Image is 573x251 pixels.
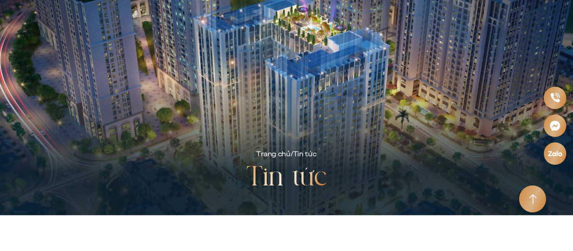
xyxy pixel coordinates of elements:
img: Arrow icon [529,194,537,204]
a: Trang chủ [256,149,290,159]
img: Phone icon [550,93,560,103]
div: / [256,149,316,160]
img: Messenger icon [549,120,560,131]
h2: Tin tức [246,160,327,196]
img: Zalo icon [547,150,563,156]
span: Tin tức [293,149,317,159]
